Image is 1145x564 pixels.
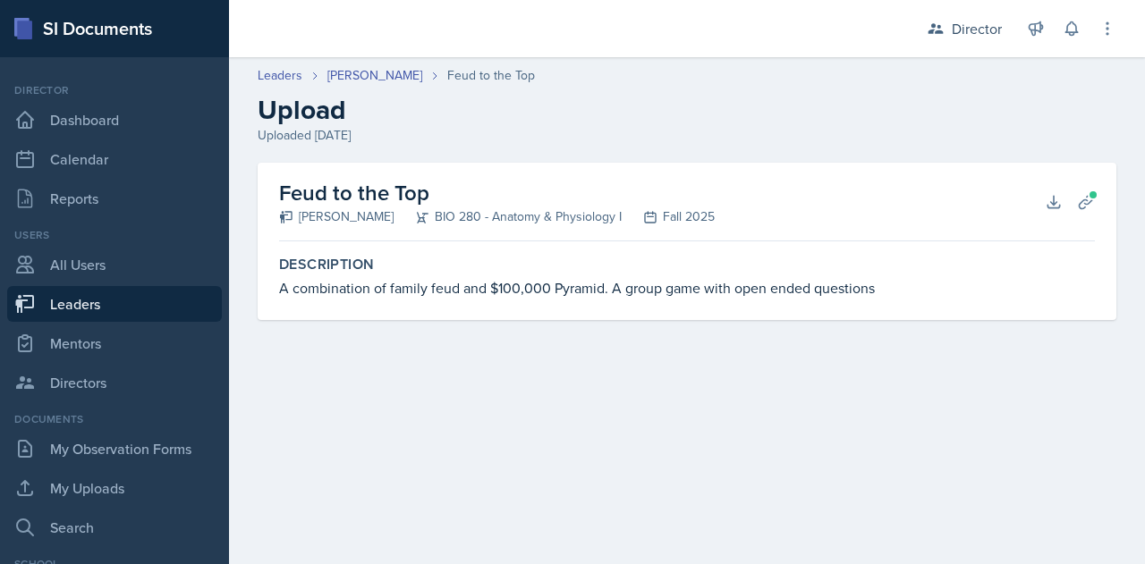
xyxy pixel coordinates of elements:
div: A combination of family feud and $100,000 Pyramid. A group game with open ended questions [279,277,1095,299]
div: [PERSON_NAME] [279,207,394,226]
div: BIO 280 - Anatomy & Physiology I [394,207,622,226]
div: Director [7,82,222,98]
div: Director [952,18,1002,39]
a: My Uploads [7,470,222,506]
div: Feud to the Top [447,66,535,85]
a: Directors [7,365,222,400]
label: Description [279,256,1095,274]
a: My Observation Forms [7,431,222,467]
div: Users [7,227,222,243]
a: Dashboard [7,102,222,138]
a: Mentors [7,325,222,361]
a: Leaders [7,286,222,322]
a: Search [7,509,222,545]
a: Calendar [7,141,222,177]
a: All Users [7,247,222,282]
h2: Feud to the Top [279,177,715,209]
a: Leaders [258,66,302,85]
div: Documents [7,411,222,427]
a: Reports [7,181,222,216]
div: Uploaded [DATE] [258,126,1116,145]
a: [PERSON_NAME] [327,66,422,85]
h2: Upload [258,94,1116,126]
div: Fall 2025 [622,207,715,226]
